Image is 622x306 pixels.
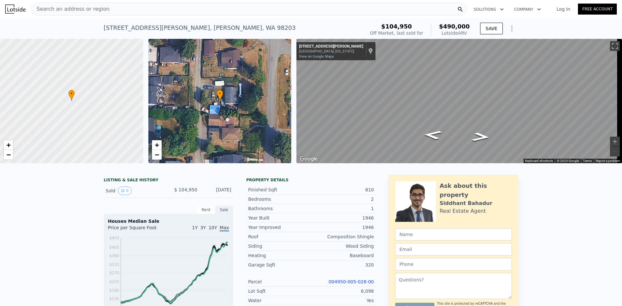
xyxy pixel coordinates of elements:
div: 6,098 [311,288,374,294]
div: Yes [311,297,374,304]
div: Real Estate Agent [440,207,486,215]
div: Rent [197,206,215,214]
div: Bathrooms [248,205,311,212]
div: Water [248,297,311,304]
div: Composition Shingle [311,233,374,240]
span: $ 104,950 [174,187,197,192]
span: © 2025 Google [557,159,579,163]
a: Zoom in [152,140,162,150]
input: Phone [395,258,512,270]
div: 320 [311,262,374,268]
a: 004950-005-028-00 [328,279,374,284]
div: Siding [248,243,311,249]
div: Lot Sqft [248,288,311,294]
div: Parcel [248,278,311,285]
tspan: $180 [109,288,119,293]
tspan: $453 [109,236,119,240]
div: 1 [311,205,374,212]
div: Baseboard [311,252,374,259]
span: Max [220,225,229,232]
a: Terms (opens in new tab) [583,159,592,163]
div: [DATE] [202,187,231,195]
span: • [68,91,75,96]
span: 3Y [200,225,206,230]
input: Email [395,243,512,255]
button: Keyboard shortcuts [525,159,553,163]
span: − [6,151,11,159]
a: Report a problem [596,159,620,163]
div: Heating [248,252,311,259]
tspan: $270 [109,271,119,275]
button: View historical data [118,187,132,195]
div: Sale [215,206,233,214]
a: Zoom out [152,150,162,160]
button: Toggle fullscreen view [610,41,620,51]
a: Zoom in [4,140,13,150]
span: + [6,141,11,149]
span: • [217,91,223,96]
div: Price per Square Foot [108,224,168,235]
path: Go North, Oakes Ave [464,130,498,144]
div: Street View [296,39,622,163]
button: Show Options [505,22,518,35]
span: $104,950 [381,23,412,30]
a: View on Google Maps [299,54,334,59]
div: LISTING & SALE HISTORY [104,177,233,184]
div: 1946 [311,224,374,231]
button: Zoom in [610,137,620,146]
span: − [155,151,159,159]
a: Free Account [578,4,617,15]
button: Zoom out [610,147,620,156]
div: Houses Median Sale [108,218,229,224]
div: Finished Sqft [248,187,311,193]
div: Property details [246,177,376,183]
span: + [155,141,159,149]
input: Name [395,228,512,241]
tspan: $405 [109,245,119,250]
div: Siddhant Bahadur [440,199,492,207]
div: Map [296,39,622,163]
div: 1946 [311,215,374,221]
button: SAVE [480,23,503,34]
tspan: $135 [109,297,119,301]
div: Sold [106,187,163,195]
div: • [217,90,223,101]
div: [GEOGRAPHIC_DATA], [US_STATE] [299,49,363,53]
div: [STREET_ADDRESS][PERSON_NAME] [299,44,363,49]
img: Google [298,155,319,163]
path: Go South, Oakes Ave [416,128,450,142]
img: Lotside [5,5,26,14]
div: Wood Siding [311,243,374,249]
tspan: $315 [109,262,119,267]
a: Open this area in Google Maps (opens a new window) [298,155,319,163]
a: Zoom out [4,150,13,160]
tspan: $225 [109,279,119,284]
div: • [68,90,75,101]
div: Year Improved [248,224,311,231]
div: Roof [248,233,311,240]
div: Year Built [248,215,311,221]
button: Company [509,4,546,15]
tspan: $360 [109,254,119,258]
div: Off Market, last sold for [370,30,423,36]
span: $490,000 [439,23,470,30]
div: Lotside ARV [439,30,470,36]
div: 810 [311,187,374,193]
a: Show location on map [368,48,373,55]
a: Log In [549,6,578,12]
div: Ask about this property [440,181,512,199]
div: Garage Sqft [248,262,311,268]
span: 1Y [192,225,198,230]
div: Bedrooms [248,196,311,202]
button: Solutions [468,4,509,15]
div: [STREET_ADDRESS][PERSON_NAME] , [PERSON_NAME] , WA 98203 [104,23,296,32]
span: 10Y [209,225,217,230]
div: 2 [311,196,374,202]
span: Search an address or region [31,5,109,13]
